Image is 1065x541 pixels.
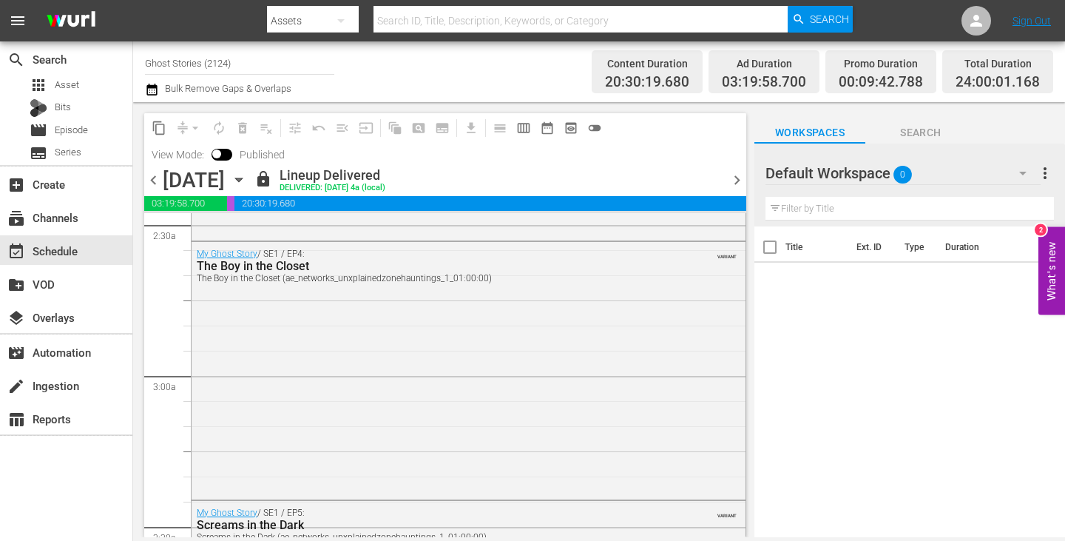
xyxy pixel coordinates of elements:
[7,176,25,194] span: Create
[30,144,47,162] span: Series
[512,116,535,140] span: Week Calendar View
[55,123,88,138] span: Episode
[535,116,559,140] span: Month Calendar View
[30,99,47,117] div: Bits
[331,116,354,140] span: Fill episodes with ad slates
[207,116,231,140] span: Loop Content
[378,113,407,142] span: Refresh All Search Blocks
[540,121,555,135] span: date_range_outlined
[722,53,806,74] div: Ad Duration
[516,121,531,135] span: calendar_view_week_outlined
[354,116,378,140] span: Update Metadata from Key Asset
[7,344,25,362] span: Automation
[254,116,278,140] span: Clear Lineup
[7,243,25,261] span: Schedule
[1036,155,1054,191] button: more_vert
[9,12,27,30] span: menu
[754,124,865,142] span: Workspaces
[231,116,254,140] span: Select an event to delete
[454,113,483,142] span: Download as CSV
[55,78,79,93] span: Asset
[197,518,663,532] div: Screams in the Dark
[7,309,25,327] span: Overlays
[7,377,25,395] span: Ingestion
[936,226,1025,268] th: Duration
[234,196,745,211] span: 20:30:19.680
[278,113,307,142] span: Customize Events
[7,209,25,227] span: Channels
[865,124,976,142] span: Search
[1038,226,1065,315] button: Open Feedback Widget
[728,171,746,189] span: chevron_right
[605,74,689,91] span: 20:30:19.680
[956,53,1040,74] div: Total Duration
[788,6,853,33] button: Search
[1035,224,1047,235] div: 2
[7,411,25,429] span: Reports
[30,121,47,139] span: Episode
[839,53,923,74] div: Promo Duration
[810,6,849,33] span: Search
[197,273,663,283] div: The Boy in the Closet (ae_networks_unxplainedzonehauntings_1_01:00:00)
[483,113,512,142] span: Day Calendar View
[407,116,430,140] span: Create Search Block
[232,149,292,161] span: Published
[280,167,385,184] div: Lineup Delivered
[559,116,583,140] span: View Backup
[893,159,912,190] span: 0
[896,226,936,268] th: Type
[717,247,737,259] span: VARIANT
[144,171,163,189] span: chevron_left
[163,168,225,192] div: [DATE]
[30,76,47,94] span: Asset
[722,74,806,91] span: 03:19:58.700
[197,249,663,283] div: / SE1 / EP4:
[197,508,257,518] a: My Ghost Story
[55,145,81,160] span: Series
[35,4,106,38] img: ans4CAIJ8jUAAAAAAAAAAAAAAAAAAAAAAAAgQb4GAAAAAAAAAAAAAAAAAAAAAAAAJMjXAAAAAAAAAAAAAAAAAAAAAAAAgAT5G...
[956,74,1040,91] span: 24:00:01.168
[212,149,222,159] span: Toggle to switch from Published to Draft view.
[1012,15,1051,27] a: Sign Out
[430,116,454,140] span: Create Series Block
[765,152,1041,194] div: Default Workspace
[7,51,25,69] span: Search
[55,100,71,115] span: Bits
[605,53,689,74] div: Content Duration
[197,249,257,259] a: My Ghost Story
[147,116,171,140] span: Copy Lineup
[307,116,331,140] span: Revert to Primary Episode
[839,74,923,91] span: 00:09:42.788
[197,259,663,273] div: The Boy in the Closet
[785,226,848,268] th: Title
[280,184,385,193] div: DELIVERED: [DATE] 4a (local)
[583,116,606,140] span: 24 hours Lineup View is OFF
[848,226,896,268] th: Ext. ID
[152,121,166,135] span: content_copy
[7,276,25,294] span: VOD
[163,83,291,94] span: Bulk Remove Gaps & Overlaps
[144,149,212,161] span: View Mode:
[144,196,227,211] span: 03:19:58.700
[587,121,602,135] span: toggle_off
[227,196,234,211] span: 00:09:42.788
[171,116,207,140] span: Remove Gaps & Overlaps
[1036,164,1054,182] span: more_vert
[564,121,578,135] span: preview_outlined
[717,506,737,518] span: VARIANT
[254,170,272,188] span: lock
